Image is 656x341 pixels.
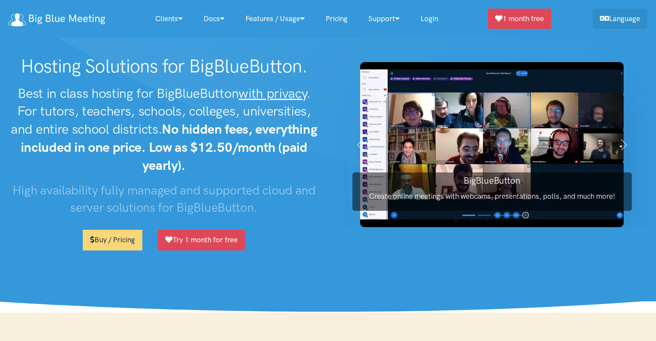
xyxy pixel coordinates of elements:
a: Clients [145,9,193,28]
a: Language [593,9,647,29]
img: BigBlueButton screenshot [360,62,624,227]
a: Support [358,9,410,28]
h1: Hosting Solutions for BigBlueButton. [9,55,320,78]
a: Login [410,9,449,28]
h2: Best in class hosting for BigBlueButton . For tutors, teachers, schools, colleges, universities, ... [9,84,320,175]
a: Features / Usage [235,9,315,28]
a: Big Blue Meeting [9,9,105,28]
h3: High availability fully managed and supported cloud and server solutions for BigBlueButton. [9,181,320,216]
a: Buy / Pricing [83,230,142,250]
u: with privacy [239,85,306,101]
strong: No hidden fees, everything included in one price. Low as $12.50/month (paid yearly). [21,121,317,173]
img: logo [9,13,26,26]
a: 1 month free [488,9,551,29]
a: Try 1 month for free [158,230,245,250]
p: Create online meetings with webcams, presentations, polls, and much more! [352,191,632,202]
h3: BigBlueButton [352,174,632,187]
a: Docs [193,9,235,28]
a: Pricing [315,9,358,28]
